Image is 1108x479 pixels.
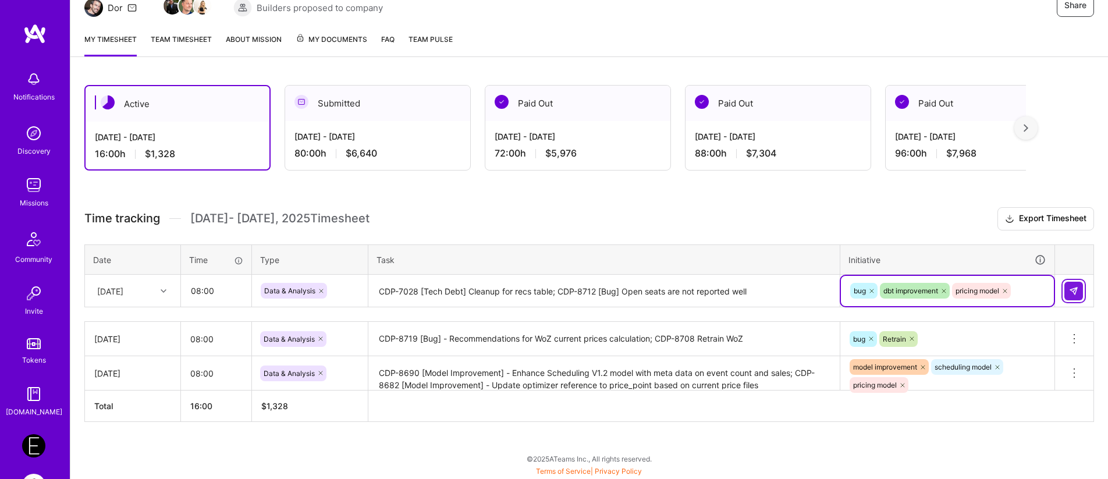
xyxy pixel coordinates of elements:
div: © 2025 ATeams Inc., All rights reserved. [70,444,1108,473]
div: [DATE] [94,333,171,345]
div: [DATE] [97,285,123,297]
img: tokens [27,338,41,349]
span: $5,976 [545,147,577,159]
img: Community [20,225,48,253]
input: HH:MM [182,275,251,306]
a: My Documents [296,33,367,56]
th: Date [85,244,181,275]
div: Dor [108,2,123,14]
div: Active [86,86,269,122]
div: Community [15,253,52,265]
span: | [536,467,642,476]
img: Paid Out [695,95,709,109]
div: 72:00 h [495,147,661,159]
div: Submitted [285,86,470,121]
i: icon Download [1005,213,1014,225]
img: Paid Out [895,95,909,109]
span: Retrain [883,335,906,343]
img: Active [101,95,115,109]
img: Paid Out [495,95,509,109]
div: 80:00 h [294,147,461,159]
div: [DATE] [94,367,171,379]
img: Endeavor: Data Team- 3338DES275 [22,434,45,457]
img: logo [23,23,47,44]
span: pricing model [853,381,897,389]
span: [DATE] - [DATE] , 2025 Timesheet [190,211,370,226]
span: $1,328 [145,148,175,160]
div: 88:00 h [695,147,861,159]
span: Data & Analysis [264,335,315,343]
div: [DATE] - [DATE] [95,131,260,143]
th: Task [368,244,840,275]
div: Initiative [848,253,1046,267]
textarea: CDP-8690 [Model Improvement] - Enhance Scheduling V1.2 model with meta data on event count and sa... [370,357,839,389]
i: icon Mail [127,3,137,12]
img: Invite [22,282,45,305]
span: Builders proposed to company [257,2,383,14]
div: Notifications [13,91,55,103]
input: HH:MM [181,358,251,389]
a: About Mission [226,33,282,56]
div: Tokens [22,354,46,366]
span: dbt improvement [883,286,938,295]
img: discovery [22,122,45,145]
a: Terms of Service [536,467,591,476]
div: [DATE] - [DATE] [495,130,661,143]
span: model improvement [853,363,917,371]
span: pricing model [956,286,999,295]
span: scheduling model [935,363,992,371]
th: Total [85,391,181,422]
div: Paid Out [886,86,1071,121]
div: 16:00 h [95,148,260,160]
i: icon Chevron [161,288,166,294]
div: Discovery [17,145,51,157]
div: null [1064,282,1084,300]
div: [DATE] - [DATE] [294,130,461,143]
div: Invite [25,305,43,317]
div: [DATE] - [DATE] [695,130,861,143]
textarea: CDP-8719 [Bug] - Recommendations for WoZ current prices calculation; CDP-8708 Retrain WoZ [370,323,839,355]
div: Time [189,254,243,266]
button: Export Timesheet [997,207,1094,230]
div: [DOMAIN_NAME] [6,406,62,418]
div: [DATE] - [DATE] [895,130,1061,143]
div: 96:00 h [895,147,1061,159]
span: $ 1,328 [261,401,288,411]
a: Team Pulse [409,33,453,56]
a: My timesheet [84,33,137,56]
input: HH:MM [181,324,251,354]
a: Team timesheet [151,33,212,56]
a: Endeavor: Data Team- 3338DES275 [19,434,48,457]
div: Paid Out [686,86,871,121]
span: $7,968 [946,147,976,159]
span: Team Pulse [409,35,453,44]
span: My Documents [296,33,367,46]
a: Privacy Policy [595,467,642,476]
span: bug [853,335,865,343]
span: Time tracking [84,211,160,226]
img: right [1024,124,1028,132]
img: bell [22,68,45,91]
img: Submitted [294,95,308,109]
div: Missions [20,197,48,209]
a: FAQ [381,33,395,56]
img: guide book [22,382,45,406]
span: bug [854,286,866,295]
textarea: CDP-7028 [Tech Debt] Cleanup for recs table; CDP-8712 [Bug] Open seats are not reported well [370,276,839,307]
img: teamwork [22,173,45,197]
img: Submit [1069,286,1078,296]
th: 16:00 [181,391,252,422]
span: $7,304 [746,147,776,159]
th: Type [252,244,368,275]
span: Data & Analysis [264,286,315,295]
span: $6,640 [346,147,377,159]
span: Data & Analysis [264,369,315,378]
div: Paid Out [485,86,670,121]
